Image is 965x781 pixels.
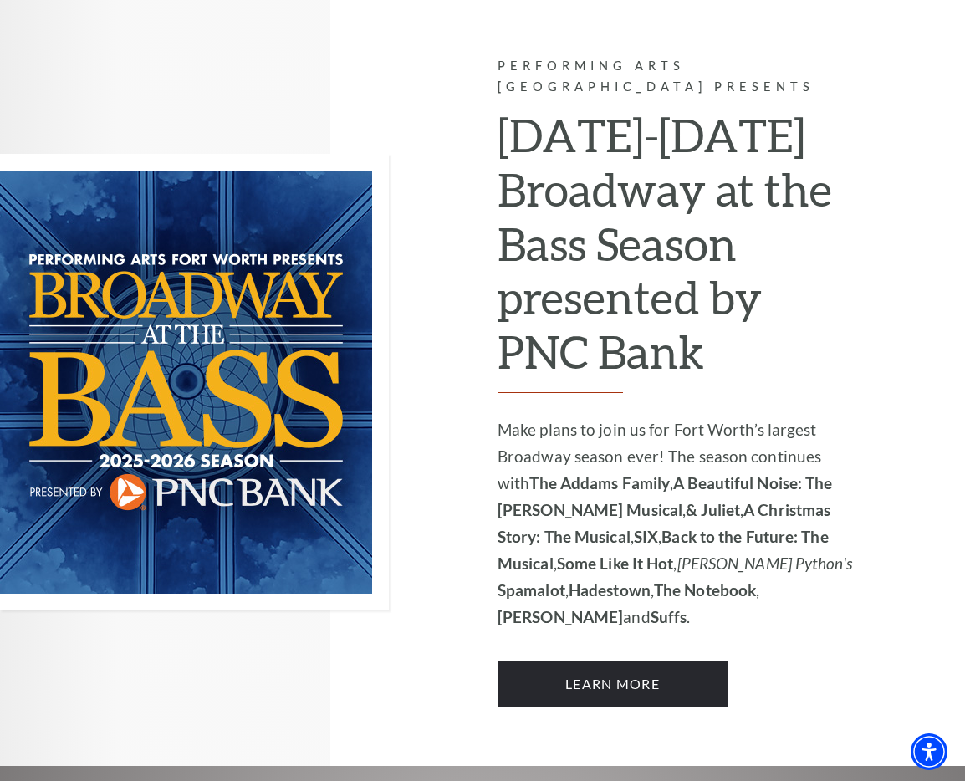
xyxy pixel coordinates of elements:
[569,580,651,600] strong: Hadestown
[498,416,856,630] p: Make plans to join us for Fort Worth’s largest Broadway season ever! The season continues with , ...
[498,607,623,626] strong: [PERSON_NAME]
[557,554,674,573] strong: Some Like It Hot
[498,500,830,546] strong: A Christmas Story: The Musical
[651,607,687,626] strong: Suffs
[911,733,947,770] div: Accessibility Menu
[634,527,658,546] strong: SIX
[677,554,852,573] em: [PERSON_NAME] Python's
[498,580,565,600] strong: Spamalot
[529,473,670,493] strong: The Addams Family
[498,473,832,519] strong: A Beautiful Noise: The [PERSON_NAME] Musical
[498,661,728,707] a: Learn More 2025-2026 Broadway at the Bass Season presented by PNC Bank
[686,500,740,519] strong: & Juliet
[654,580,756,600] strong: The Notebook
[498,56,856,98] p: Performing Arts [GEOGRAPHIC_DATA] Presents
[498,108,856,393] h2: [DATE]-[DATE] Broadway at the Bass Season presented by PNC Bank
[498,527,829,573] strong: Back to the Future: The Musical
